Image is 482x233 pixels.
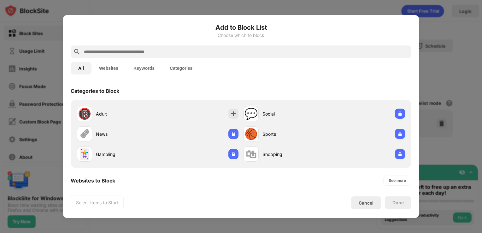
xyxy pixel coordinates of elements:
div: 🃏 [78,148,91,161]
button: All [71,62,91,75]
div: 🗞 [79,128,90,140]
div: Sports [262,131,324,137]
div: Cancel [359,200,373,206]
div: Gambling [96,151,158,158]
div: Adult [96,111,158,117]
img: search.svg [73,48,81,56]
div: Select Items to Start [76,200,118,206]
div: Social [262,111,324,117]
div: News [96,131,158,137]
div: 🔞 [78,107,91,120]
div: See more [389,177,406,184]
button: Keywords [126,62,162,75]
div: 🏀 [244,128,258,140]
div: Categories to Block [71,88,119,94]
div: Websites to Block [71,177,115,184]
h6: Add to Block List [71,23,411,32]
div: Done [392,200,404,205]
button: Websites [91,62,126,75]
div: Choose which to block [71,33,411,38]
div: 💬 [244,107,258,120]
div: 🛍 [246,148,256,161]
div: Shopping [262,151,324,158]
button: Categories [162,62,200,75]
